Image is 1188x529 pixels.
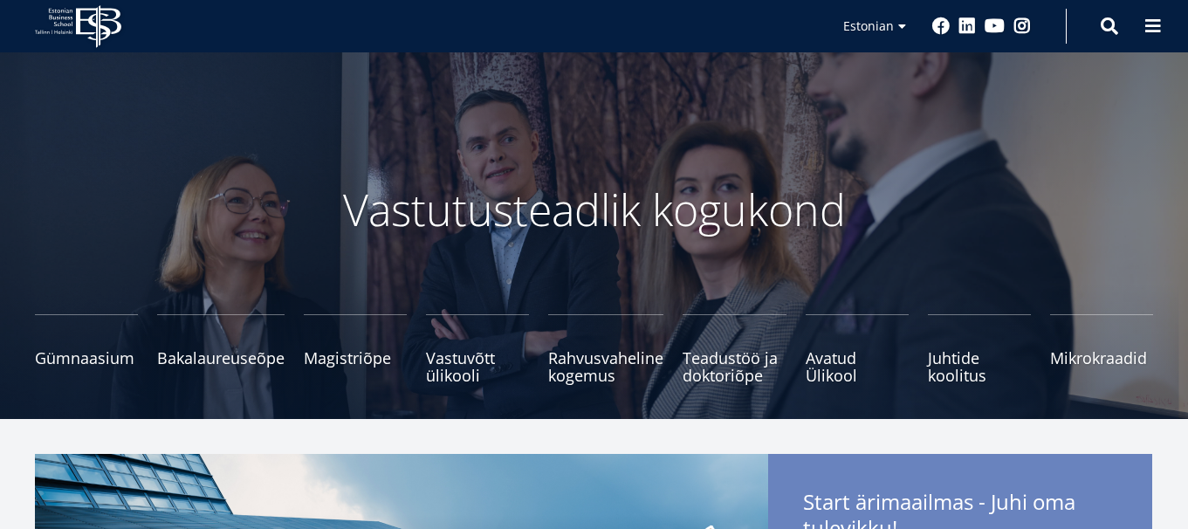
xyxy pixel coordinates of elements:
a: Juhtide koolitus [928,314,1031,384]
a: Magistriõpe [304,314,407,384]
a: Avatud Ülikool [806,314,909,384]
span: Rahvusvaheline kogemus [548,349,663,384]
span: Teadustöö ja doktoriõpe [683,349,786,384]
span: Juhtide koolitus [928,349,1031,384]
span: Gümnaasium [35,349,138,367]
span: Magistriõpe [304,349,407,367]
a: Youtube [985,17,1005,35]
a: Mikrokraadid [1050,314,1153,384]
a: Facebook [932,17,950,35]
a: Linkedin [958,17,976,35]
span: Avatud Ülikool [806,349,909,384]
a: Rahvusvaheline kogemus [548,314,663,384]
a: Bakalaureuseõpe [157,314,285,384]
a: Instagram [1013,17,1031,35]
a: Teadustöö ja doktoriõpe [683,314,786,384]
a: Vastuvõtt ülikooli [426,314,529,384]
span: Mikrokraadid [1050,349,1153,367]
a: Gümnaasium [35,314,138,384]
span: Vastuvõtt ülikooli [426,349,529,384]
span: Bakalaureuseõpe [157,349,285,367]
p: Vastutusteadlik kogukond [132,183,1057,236]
